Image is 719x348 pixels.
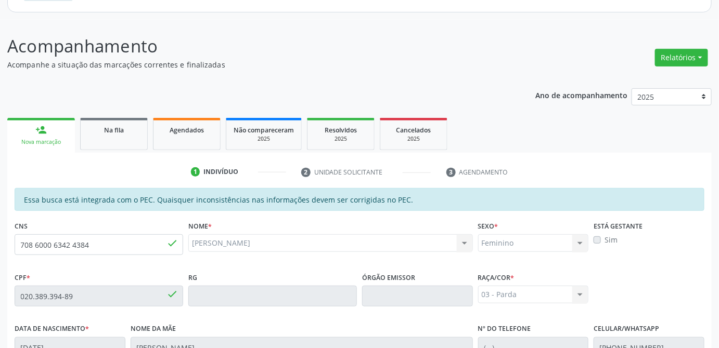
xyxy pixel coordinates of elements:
[7,59,500,70] p: Acompanhe a situação das marcações correntes e finalizadas
[362,270,415,286] label: Órgão emissor
[188,270,197,286] label: RG
[15,270,30,286] label: CPF
[325,126,357,135] span: Resolvidos
[203,167,238,177] div: Indivíduo
[131,321,176,337] label: Nome da mãe
[191,167,200,177] div: 1
[170,126,204,135] span: Agendados
[35,124,47,136] div: person_add
[594,218,643,234] label: Está gestante
[104,126,124,135] span: Na fila
[15,218,28,234] label: CNS
[166,237,178,249] span: done
[478,321,531,337] label: Nº do Telefone
[478,270,515,286] label: Raça/cor
[605,234,618,245] label: Sim
[396,126,431,135] span: Cancelados
[15,188,704,211] div: Essa busca está integrada com o PEC. Quaisquer inconsistências nas informações devem ser corrigid...
[166,288,178,300] span: done
[655,49,708,66] button: Relatórios
[15,138,68,146] div: Nova marcação
[315,135,367,143] div: 2025
[536,88,628,101] p: Ano de acompanhamento
[388,135,440,143] div: 2025
[234,126,294,135] span: Não compareceram
[478,218,498,234] label: Sexo
[7,33,500,59] p: Acompanhamento
[594,321,659,337] label: Celular/WhatsApp
[234,135,294,143] div: 2025
[188,218,212,234] label: Nome
[15,321,89,337] label: Data de nascimento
